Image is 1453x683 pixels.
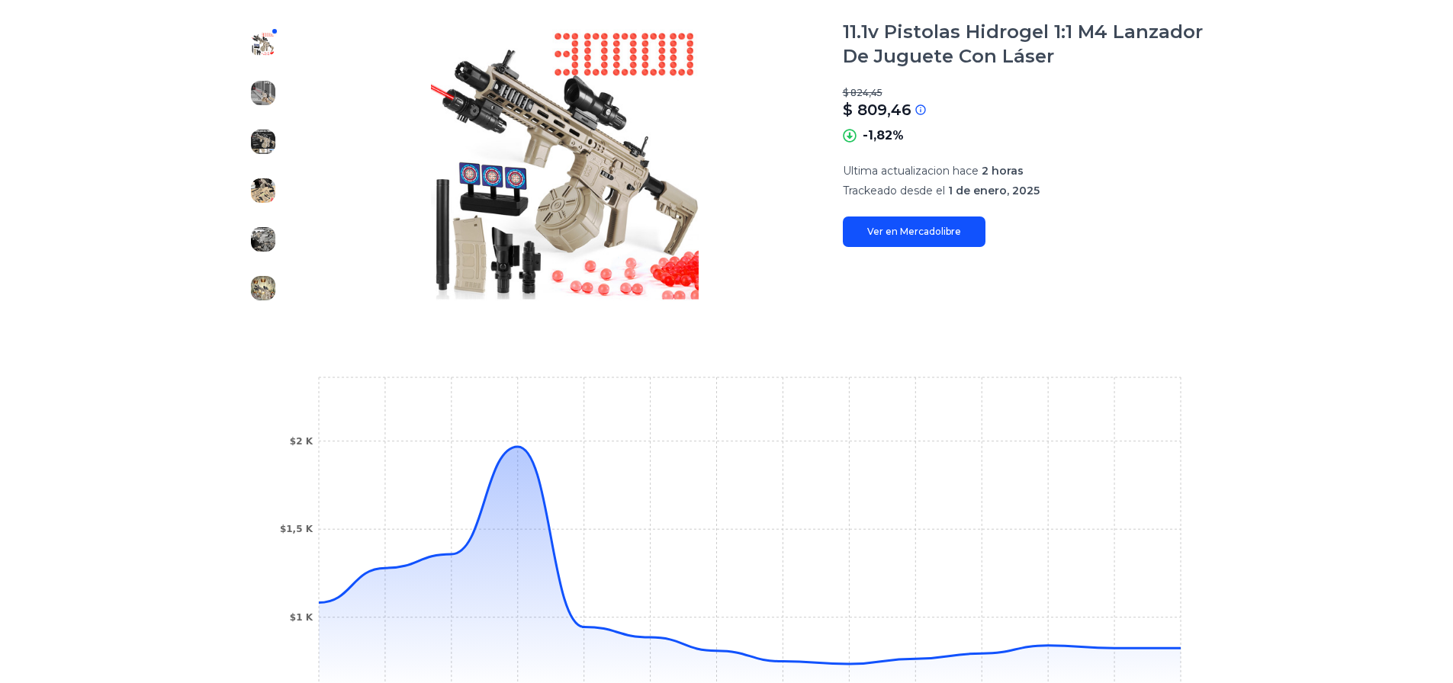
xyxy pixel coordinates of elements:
[279,524,313,534] tspan: $1,5 K
[289,612,313,623] tspan: $1 K
[251,178,275,203] img: 11.1v Pistolas Hidrogel 1:1 M4 Lanzador De Juguete Con Láser
[948,184,1040,197] span: 1 de enero, 2025
[251,276,275,300] img: 11.1v Pistolas Hidrogel 1:1 M4 Lanzador De Juguete Con Láser
[289,436,313,447] tspan: $2 K
[843,99,911,120] p: $ 809,46
[843,20,1215,69] h1: 11.1v Pistolas Hidrogel 1:1 M4 Lanzador De Juguete Con Láser
[863,127,904,145] p: -1,82%
[251,81,275,105] img: 11.1v Pistolas Hidrogel 1:1 M4 Lanzador De Juguete Con Láser
[251,32,275,56] img: 11.1v Pistolas Hidrogel 1:1 M4 Lanzador De Juguete Con Láser
[843,164,979,178] span: Ultima actualizacion hace
[843,216,985,247] a: Ver en Mercadolibre
[251,227,275,252] img: 11.1v Pistolas Hidrogel 1:1 M4 Lanzador De Juguete Con Láser
[843,87,1215,99] p: $ 824,45
[318,20,812,313] img: 11.1v Pistolas Hidrogel 1:1 M4 Lanzador De Juguete Con Láser
[843,184,945,197] span: Trackeado desde el
[982,164,1024,178] span: 2 horas
[251,130,275,154] img: 11.1v Pistolas Hidrogel 1:1 M4 Lanzador De Juguete Con Láser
